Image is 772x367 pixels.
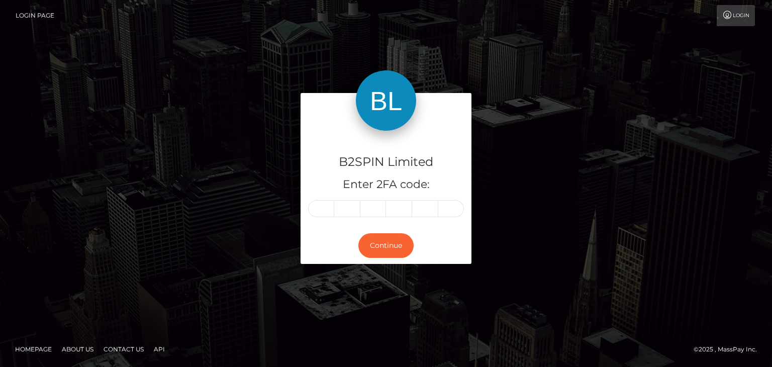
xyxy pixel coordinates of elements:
[356,70,416,131] img: B2SPIN Limited
[717,5,755,26] a: Login
[694,344,764,355] div: © 2025 , MassPay Inc.
[100,341,148,357] a: Contact Us
[308,153,464,171] h4: B2SPIN Limited
[358,233,414,258] button: Continue
[11,341,56,357] a: Homepage
[58,341,98,357] a: About Us
[308,177,464,193] h5: Enter 2FA code:
[150,341,169,357] a: API
[16,5,54,26] a: Login Page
